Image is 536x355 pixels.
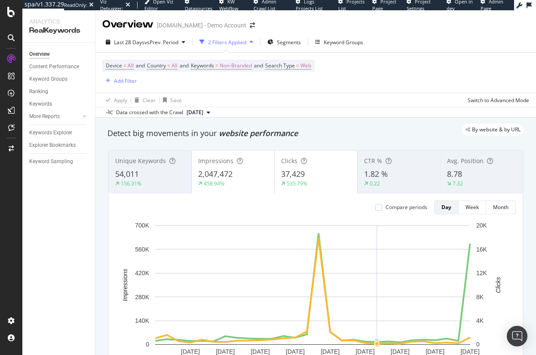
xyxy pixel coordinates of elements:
span: and [254,62,263,69]
span: Avg. Position [447,157,484,165]
div: Keyword Sampling [29,157,73,166]
div: Keyword Groups [324,39,363,46]
button: Week [459,200,486,214]
div: 2 Filters Applied [208,39,246,46]
text: Clicks [495,277,502,293]
a: Keywords Explorer [29,128,89,137]
text: [DATE] [181,348,200,355]
div: Clear [143,97,156,104]
button: Month [486,200,516,214]
div: Week [466,203,479,211]
div: Compare periods [386,203,427,211]
div: Keywords Explorer [29,128,72,137]
button: Clear [131,93,156,107]
text: 0 [146,341,149,348]
a: Keywords [29,100,89,109]
span: = [167,62,170,69]
div: Switch to Advanced Mode [468,97,529,104]
button: Save [159,93,182,107]
text: 4K [476,317,484,324]
text: 0 [476,341,480,348]
text: 140K [135,317,149,324]
a: Ranking [29,87,89,96]
span: By website & by URL [472,127,521,132]
div: Open Intercom Messenger [507,326,527,346]
span: 2025 Sep. 8th [187,109,203,116]
button: [DATE] [183,107,214,118]
div: arrow-right-arrow-left [250,22,255,28]
div: Keywords [29,100,52,109]
div: ReadOnly: [64,2,87,9]
div: 156.31% [121,180,141,187]
div: Save [170,97,182,104]
span: All [128,60,134,72]
span: = [215,62,218,69]
text: 560K [135,246,149,253]
button: Apply [102,93,127,107]
span: and [180,62,189,69]
text: [DATE] [391,348,410,355]
div: 7.32 [453,180,463,187]
span: Web [300,60,311,72]
div: [DOMAIN_NAME] - Demo Account [157,21,246,30]
button: 2 Filters Applied [196,35,257,49]
div: legacy label [462,124,524,136]
div: RealKeywords [29,26,88,36]
div: Data crossed with the Crawl [116,109,183,116]
div: Analytics [29,17,88,26]
span: Last 28 Days [114,39,144,46]
span: Search Type [265,62,295,69]
span: = [123,62,126,69]
a: More Reports [29,112,80,121]
span: Segments [277,39,301,46]
span: vs Prev. Period [144,39,178,46]
text: 8K [476,294,484,300]
text: 420K [135,270,149,276]
div: Explorer Bookmarks [29,141,76,150]
text: [DATE] [216,348,235,355]
a: Explorer Bookmarks [29,141,89,150]
button: Keyword Groups [312,35,367,49]
span: Datasources [185,5,212,12]
div: 458.94% [204,180,224,187]
div: More Reports [29,112,60,121]
span: 2,047,472 [198,169,233,179]
text: [DATE] [426,348,444,355]
a: Content Performance [29,62,89,71]
button: Last 28 DaysvsPrev. Period [102,35,189,49]
div: Day [441,203,451,211]
span: CTR % [364,157,382,165]
span: = [296,62,299,69]
a: Keyword Groups [29,75,89,84]
span: All [172,60,178,72]
text: [DATE] [286,348,305,355]
div: Overview [102,17,153,32]
button: Segments [264,35,304,49]
span: Country [147,62,166,69]
button: Day [434,200,459,214]
text: 700K [135,222,149,229]
text: 12K [476,270,487,276]
button: Add Filter [102,76,137,86]
text: [DATE] [355,348,374,355]
button: Switch to Advanced Mode [464,93,529,107]
div: Ranking [29,87,48,96]
span: Device [106,62,122,69]
text: 16K [476,246,487,253]
div: Apply [114,97,127,104]
div: Content Performance [29,62,79,71]
text: 20K [476,222,487,229]
a: Keyword Sampling [29,157,89,166]
span: 37,429 [281,169,305,179]
div: Add Filter [114,77,137,85]
span: Keywords [191,62,214,69]
text: [DATE] [321,348,340,355]
div: 535.79% [287,180,307,187]
span: 54,011 [115,169,139,179]
span: Unique Keywords [115,157,166,165]
span: 8.78 [447,169,462,179]
span: Non-Branded [220,60,252,72]
text: Impressions [122,269,129,301]
span: Clicks [281,157,297,165]
span: and [136,62,145,69]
